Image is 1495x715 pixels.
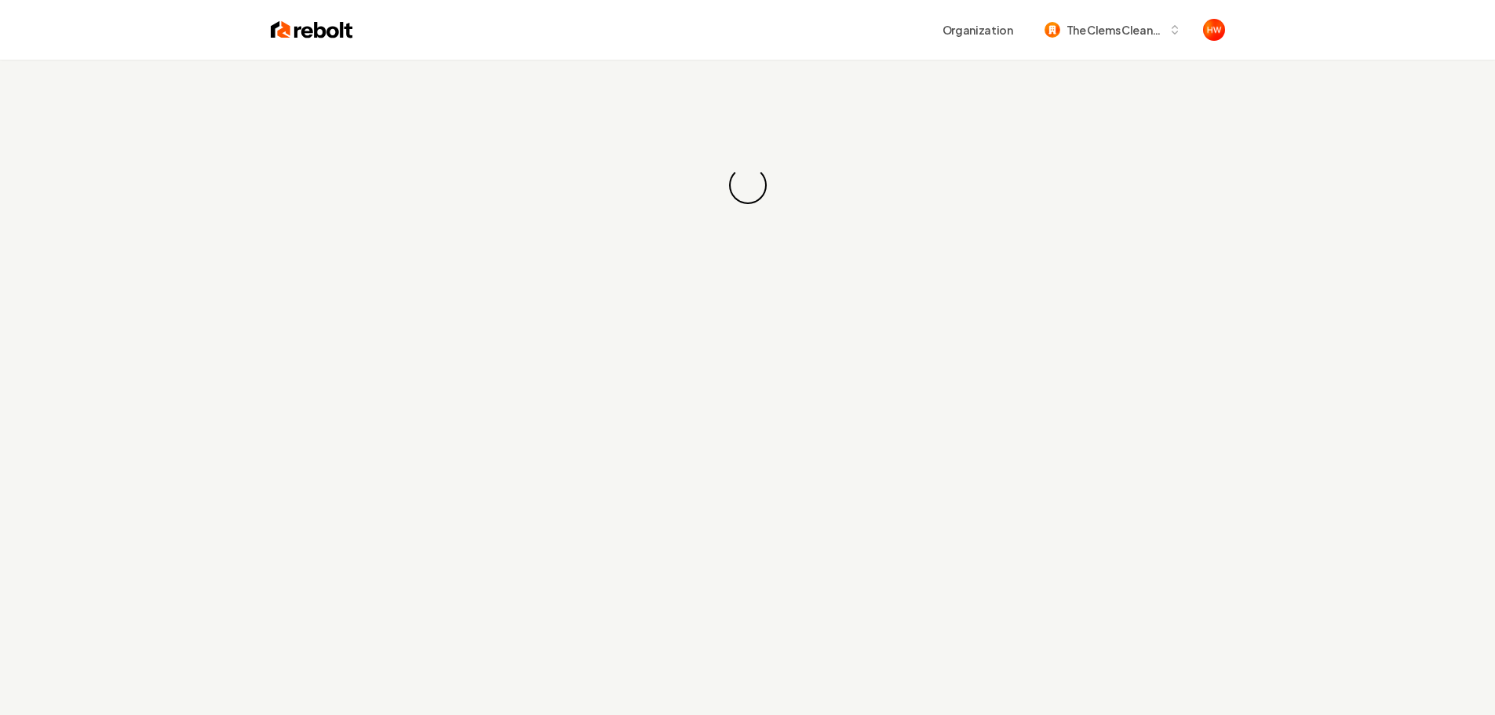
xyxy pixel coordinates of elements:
[1203,19,1225,41] button: Open user button
[1203,19,1225,41] img: HSA Websites
[1045,22,1060,38] img: The Clems Cleaners
[271,19,353,41] img: Rebolt Logo
[724,162,771,209] div: Loading
[1067,22,1162,38] span: The Clems Cleaners
[933,16,1023,44] button: Organization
